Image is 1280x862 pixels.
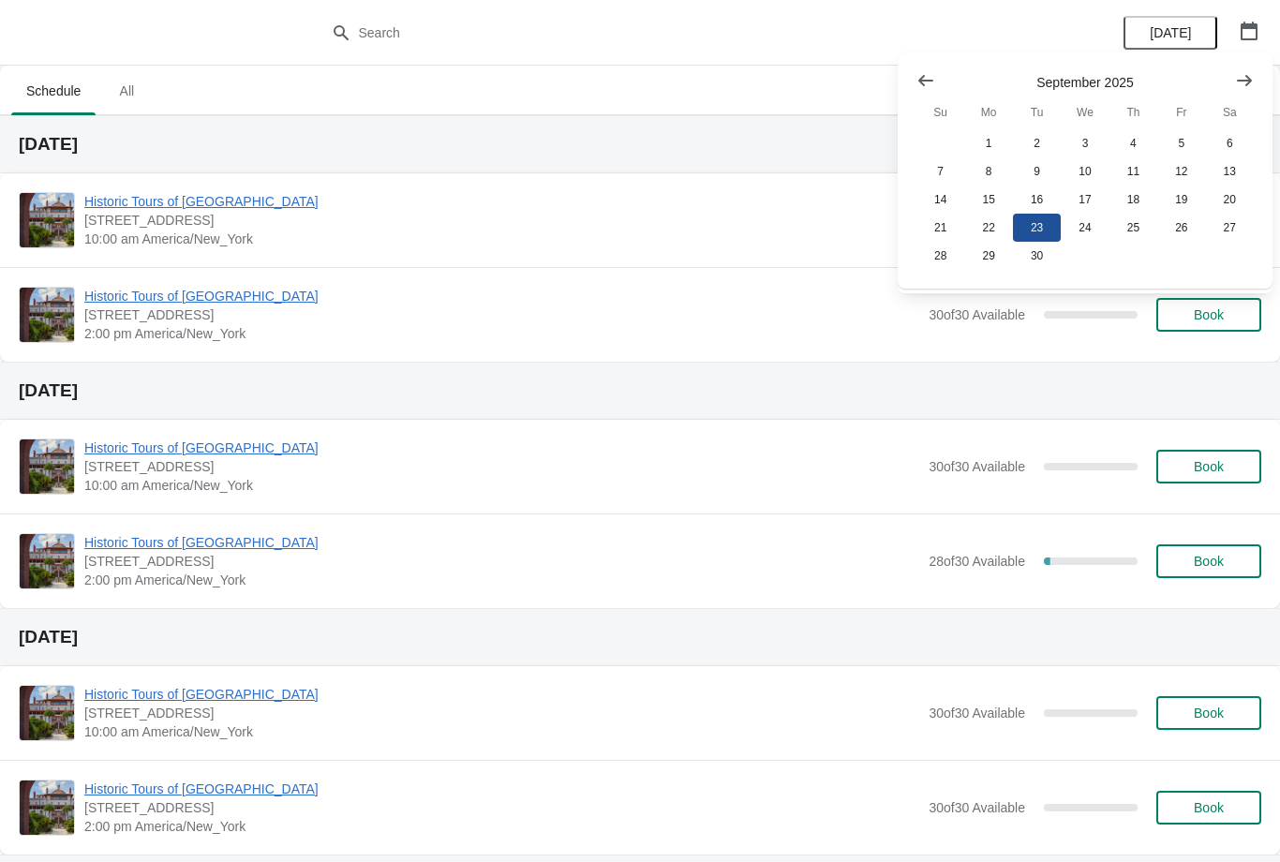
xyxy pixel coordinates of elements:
[964,214,1012,242] button: Monday September 22 2025
[929,800,1025,815] span: 30 of 30 Available
[1206,157,1254,186] button: Saturday September 13 2025
[1157,214,1205,242] button: Friday September 26 2025
[1013,157,1061,186] button: Tuesday September 9 2025
[964,129,1012,157] button: Monday September 1 2025
[1194,706,1224,721] span: Book
[1061,96,1109,129] th: Wednesday
[1109,214,1157,242] button: Thursday September 25 2025
[84,533,919,552] span: Historic Tours of [GEOGRAPHIC_DATA]
[20,193,74,247] img: Historic Tours of Flagler College | 74 King Street, St. Augustine, FL, USA | 10:00 am America/New...
[1013,129,1061,157] button: Tuesday September 2 2025
[84,571,919,589] span: 2:00 pm America/New_York
[1109,96,1157,129] th: Thursday
[1228,64,1261,97] button: Show next month, October 2025
[19,381,1261,400] h2: [DATE]
[1157,129,1205,157] button: Friday September 5 2025
[1206,96,1254,129] th: Saturday
[916,214,964,242] button: Sunday September 21 2025
[1194,800,1224,815] span: Book
[84,287,919,305] span: Historic Tours of [GEOGRAPHIC_DATA]
[84,324,919,343] span: 2:00 pm America/New_York
[1157,157,1205,186] button: Friday September 12 2025
[84,457,919,476] span: [STREET_ADDRESS]
[916,242,964,270] button: Sunday September 28 2025
[20,534,74,588] img: Historic Tours of Flagler College | 74 King Street, St. Augustine, FL, USA | 2:00 pm America/New_...
[1150,25,1191,40] span: [DATE]
[1156,298,1261,332] button: Book
[1013,186,1061,214] button: Tuesday September 16 2025
[916,96,964,129] th: Sunday
[84,704,919,722] span: [STREET_ADDRESS]
[84,780,919,798] span: Historic Tours of [GEOGRAPHIC_DATA]
[1109,186,1157,214] button: Thursday September 18 2025
[1194,459,1224,474] span: Book
[929,706,1025,721] span: 30 of 30 Available
[19,135,1261,154] h2: [DATE]
[84,192,919,211] span: Historic Tours of [GEOGRAPHIC_DATA]
[20,780,74,835] img: Historic Tours of Flagler College | 74 King Street, St. Augustine, FL, USA | 2:00 pm America/New_...
[84,438,919,457] span: Historic Tours of [GEOGRAPHIC_DATA]
[1061,129,1109,157] button: Wednesday September 3 2025
[916,157,964,186] button: Sunday September 7 2025
[1194,307,1224,322] span: Book
[1013,214,1061,242] button: Tuesday September 23 2025
[1013,96,1061,129] th: Tuesday
[358,16,960,50] input: Search
[84,685,919,704] span: Historic Tours of [GEOGRAPHIC_DATA]
[84,476,919,495] span: 10:00 am America/New_York
[1109,129,1157,157] button: Thursday September 4 2025
[1156,696,1261,730] button: Book
[1013,242,1061,270] button: Tuesday September 30 2025
[84,230,919,248] span: 10:00 am America/New_York
[929,307,1025,322] span: 30 of 30 Available
[1157,186,1205,214] button: Friday September 19 2025
[1157,96,1205,129] th: Friday
[84,305,919,324] span: [STREET_ADDRESS]
[84,211,919,230] span: [STREET_ADDRESS]
[964,186,1012,214] button: Monday September 15 2025
[20,439,74,494] img: Historic Tours of Flagler College | 74 King Street, St. Augustine, FL, USA | 10:00 am America/New...
[20,686,74,740] img: Historic Tours of Flagler College | 74 King Street, St. Augustine, FL, USA | 10:00 am America/New...
[1156,791,1261,825] button: Book
[84,552,919,571] span: [STREET_ADDRESS]
[1061,186,1109,214] button: Wednesday September 17 2025
[1061,157,1109,186] button: Wednesday September 10 2025
[929,554,1025,569] span: 28 of 30 Available
[19,628,1261,646] h2: [DATE]
[916,186,964,214] button: Sunday September 14 2025
[964,96,1012,129] th: Monday
[1061,214,1109,242] button: Wednesday September 24 2025
[1124,16,1217,50] button: [DATE]
[1206,186,1254,214] button: Saturday September 20 2025
[11,74,96,108] span: Schedule
[103,74,150,108] span: All
[929,459,1025,474] span: 30 of 30 Available
[909,64,943,97] button: Show previous month, August 2025
[1156,450,1261,483] button: Book
[1156,544,1261,578] button: Book
[84,722,919,741] span: 10:00 am America/New_York
[1194,554,1224,569] span: Book
[20,288,74,342] img: Historic Tours of Flagler College | 74 King Street, St. Augustine, FL, USA | 2:00 pm America/New_...
[84,817,919,836] span: 2:00 pm America/New_York
[84,798,919,817] span: [STREET_ADDRESS]
[964,242,1012,270] button: Monday September 29 2025
[964,157,1012,186] button: Monday September 8 2025
[1206,129,1254,157] button: Saturday September 6 2025
[1109,157,1157,186] button: Thursday September 11 2025
[1206,214,1254,242] button: Saturday September 27 2025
